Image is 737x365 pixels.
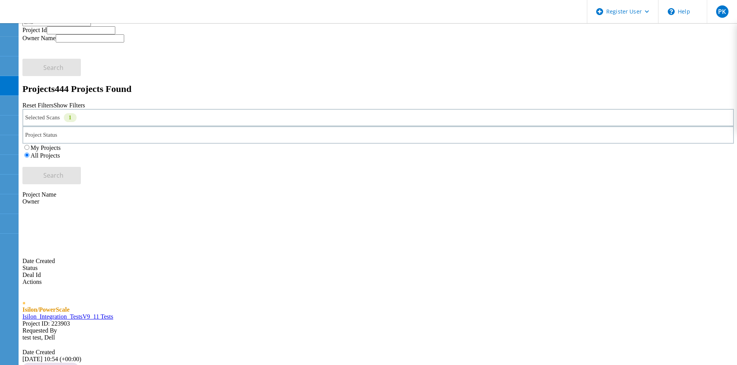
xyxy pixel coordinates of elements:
button: Search [22,167,81,184]
div: Owner [22,198,734,205]
span: Search [43,171,63,180]
div: 1 [64,113,77,122]
label: Project Id [22,27,47,33]
span: Search [43,63,63,72]
button: Search [22,59,81,76]
div: [DATE] 10:54 (+00:00) [22,349,734,363]
span: Isilon/PowerScale [22,306,70,313]
div: Requested By [22,327,734,334]
div: Date Created [22,205,734,265]
label: All Projects [31,152,60,159]
label: My Projects [31,144,61,151]
div: Status [22,265,734,272]
b: Projects [22,84,55,94]
div: test test, Dell [22,327,734,341]
div: Selected Scans [22,109,734,126]
svg: \n [668,8,675,15]
a: Isilon_Integration_TestsV9_11 Tests [22,313,113,320]
div: Project Name [22,191,734,198]
a: Reset Filters [22,102,53,109]
div: Project Status [22,126,734,144]
div: Actions [22,278,734,285]
div: Deal Id [22,272,734,278]
label: Owner Name [22,35,56,41]
a: Show Filters [53,102,85,109]
a: Live Optics Dashboard [8,15,91,22]
span: 444 Projects Found [55,84,132,94]
span: PK [718,8,726,15]
div: Date Created [22,349,734,356]
span: Project ID: 223903 [22,320,70,327]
